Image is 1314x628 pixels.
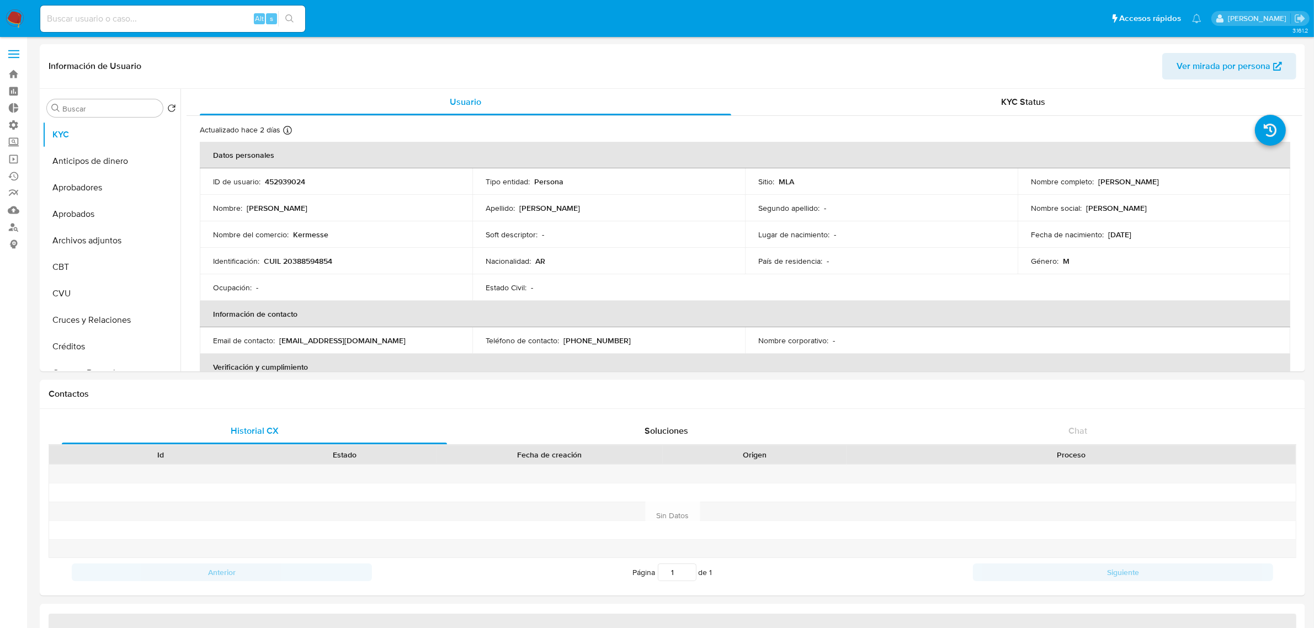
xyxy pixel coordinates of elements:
[42,360,180,386] button: Cuentas Bancarias
[264,256,332,266] p: CUIL 20388594854
[1119,13,1181,24] span: Accesos rápidos
[265,177,305,187] p: 452939024
[49,388,1296,400] h1: Contactos
[671,449,839,460] div: Origen
[42,174,180,201] button: Aprobadores
[270,13,273,24] span: s
[563,336,631,345] p: [PHONE_NUMBER]
[213,283,252,292] p: Ocupación :
[62,104,158,114] input: Buscar
[1192,14,1201,23] a: Notificaciones
[1031,230,1104,240] p: Fecha de nacimiento :
[51,104,60,113] button: Buscar
[834,230,836,240] p: -
[200,142,1290,168] th: Datos personales
[486,203,515,213] p: Apellido :
[260,449,428,460] div: Estado
[213,230,289,240] p: Nombre del comercio :
[542,230,544,240] p: -
[72,563,372,581] button: Anterior
[1031,177,1094,187] p: Nombre completo :
[444,449,655,460] div: Fecha de creación
[1068,424,1087,437] span: Chat
[200,301,1290,327] th: Información de contacto
[486,283,526,292] p: Estado Civil :
[213,177,260,187] p: ID de usuario :
[486,230,538,240] p: Soft descriptor :
[827,256,829,266] p: -
[42,254,180,280] button: CBT
[42,307,180,333] button: Cruces y Relaciones
[256,283,258,292] p: -
[76,449,244,460] div: Id
[1228,13,1290,24] p: julian.lasala@mercadolibre.com
[486,256,531,266] p: Nacionalidad :
[1108,230,1131,240] p: [DATE]
[42,148,180,174] button: Anticipos de dinero
[200,125,280,135] p: Actualizado hace 2 días
[42,280,180,307] button: CVU
[854,449,1288,460] div: Proceso
[486,336,559,345] p: Teléfono de contacto :
[255,13,264,24] span: Alt
[973,563,1273,581] button: Siguiente
[633,563,712,581] span: Página de
[231,424,279,437] span: Historial CX
[213,256,259,266] p: Identificación :
[247,203,307,213] p: [PERSON_NAME]
[40,12,305,26] input: Buscar usuario o caso...
[213,203,242,213] p: Nombre :
[519,203,580,213] p: [PERSON_NAME]
[1294,13,1306,24] a: Salir
[49,61,141,72] h1: Información de Usuario
[1063,256,1070,266] p: M
[758,256,822,266] p: País de residencia :
[535,256,545,266] p: AR
[534,177,563,187] p: Persona
[758,177,774,187] p: Sitio :
[1031,203,1082,213] p: Nombre social :
[1098,177,1159,187] p: [PERSON_NAME]
[42,227,180,254] button: Archivos adjuntos
[1031,256,1058,266] p: Género :
[645,424,688,437] span: Soluciones
[531,283,533,292] p: -
[42,121,180,148] button: KYC
[279,336,406,345] p: [EMAIL_ADDRESS][DOMAIN_NAME]
[824,203,826,213] p: -
[710,567,712,578] span: 1
[1002,95,1046,108] span: KYC Status
[1177,53,1270,79] span: Ver mirada por persona
[200,354,1290,380] th: Verificación y cumplimiento
[278,11,301,26] button: search-icon
[42,201,180,227] button: Aprobados
[1086,203,1147,213] p: [PERSON_NAME]
[293,230,328,240] p: Kermesse
[450,95,481,108] span: Usuario
[42,333,180,360] button: Créditos
[1162,53,1296,79] button: Ver mirada por persona
[758,336,828,345] p: Nombre corporativo :
[213,336,275,345] p: Email de contacto :
[486,177,530,187] p: Tipo entidad :
[758,230,829,240] p: Lugar de nacimiento :
[758,203,820,213] p: Segundo apellido :
[779,177,794,187] p: MLA
[167,104,176,116] button: Volver al orden por defecto
[833,336,835,345] p: -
